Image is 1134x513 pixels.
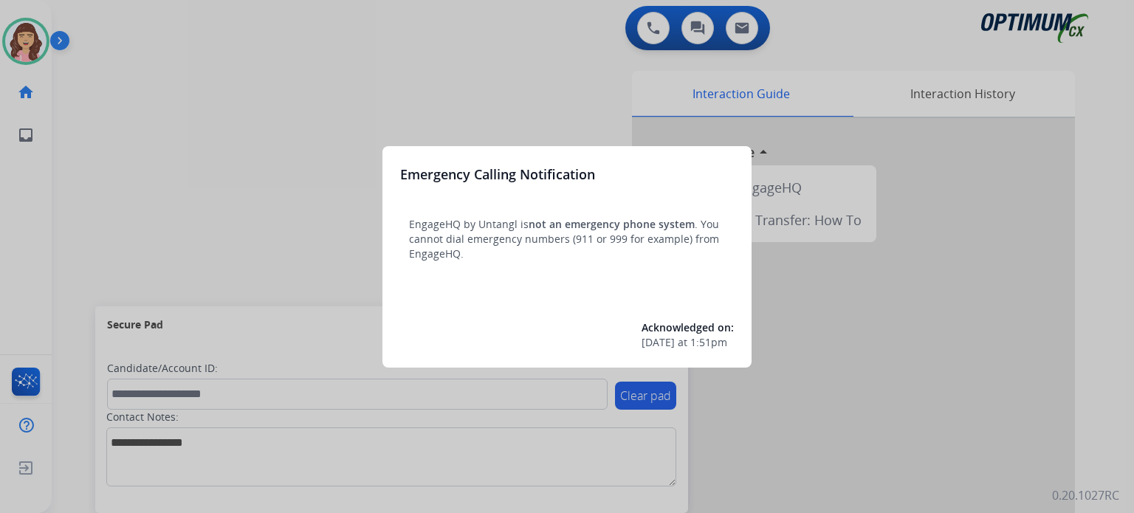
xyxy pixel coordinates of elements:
[642,320,734,334] span: Acknowledged on:
[529,217,695,231] span: not an emergency phone system
[409,217,725,261] p: EngageHQ by Untangl is . You cannot dial emergency numbers (911 or 999 for example) from EngageHQ.
[642,335,675,350] span: [DATE]
[400,164,595,185] h3: Emergency Calling Notification
[690,335,727,350] span: 1:51pm
[1052,486,1119,504] p: 0.20.1027RC
[642,335,734,350] div: at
